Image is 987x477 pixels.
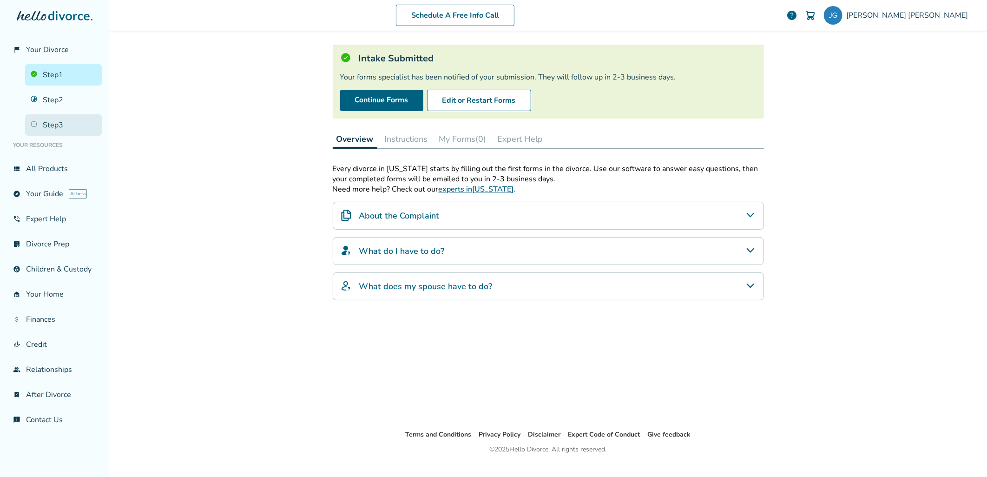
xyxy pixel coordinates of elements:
a: chat_infoContact Us [7,409,102,431]
a: garage_homeYour Home [7,284,102,305]
button: Expert Help [494,130,547,148]
span: account_child [13,265,20,273]
a: help [786,10,797,21]
a: account_childChildren & Custody [7,258,102,280]
a: list_alt_checkDivorce Prep [7,233,102,255]
h4: What does my spouse have to do? [359,280,493,292]
button: Edit or Restart Forms [427,90,531,111]
a: Terms and Conditions [406,430,472,439]
img: What does my spouse have to do? [341,280,352,291]
button: My Forms(0) [435,130,490,148]
span: AI beta [69,189,87,199]
span: chat_info [13,416,20,424]
a: finance_modeCredit [7,334,102,355]
span: [PERSON_NAME] [PERSON_NAME] [846,10,972,20]
a: Continue Forms [340,90,423,111]
a: Step1 [25,64,102,86]
li: Disclaimer [528,429,561,440]
h4: About the Complaint [359,210,440,222]
a: exploreYour GuideAI beta [7,183,102,205]
img: About the Complaint [341,210,352,221]
a: Expert Code of Conduct [568,430,640,439]
img: jgosnell@forwardair.com [824,6,842,25]
a: Privacy Policy [479,430,521,439]
span: explore [13,190,20,198]
div: About the Complaint [333,202,764,230]
div: Every divorce in [US_STATE] starts by filling out the first forms in the divorce. Use our softwar... [333,164,764,184]
div: What do I have to do? [333,237,764,265]
span: Your Divorce [26,45,69,55]
a: groupRelationships [7,359,102,380]
a: view_listAll Products [7,158,102,179]
span: view_list [13,165,20,172]
button: Overview [333,130,377,149]
a: bookmark_checkAfter Divorce [7,384,102,405]
span: list_alt_check [13,240,20,248]
img: Cart [805,10,816,21]
span: garage_home [13,291,20,298]
a: Step2 [25,89,102,111]
li: Your Resources [7,136,102,154]
button: Instructions [381,130,432,148]
img: What do I have to do? [341,245,352,256]
span: attach_money [13,316,20,323]
div: What does my spouse have to do? [333,272,764,300]
span: group [13,366,20,373]
a: Step3 [25,114,102,136]
span: bookmark_check [13,391,20,398]
span: flag_2 [13,46,20,53]
a: experts in[US_STATE] [439,184,514,194]
li: Give feedback [648,429,691,440]
span: phone_in_talk [13,215,20,223]
h4: What do I have to do? [359,245,445,257]
p: Need more help? Check out our . [333,184,764,194]
a: flag_2Your Divorce [7,39,102,60]
div: Your forms specialist has been notified of your submission. They will follow up in 2-3 business d... [340,72,757,82]
div: © 2025 Hello Divorce. All rights reserved. [490,444,607,455]
h5: Intake Submitted [359,52,434,65]
a: Schedule A Free Info Call [396,5,514,26]
iframe: Chat Widget [941,432,987,477]
span: finance_mode [13,341,20,348]
a: attach_moneyFinances [7,309,102,330]
a: phone_in_talkExpert Help [7,208,102,230]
